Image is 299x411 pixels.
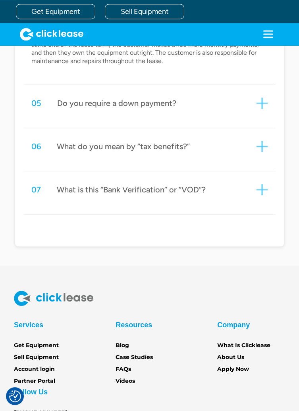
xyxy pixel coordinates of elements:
div: 05 [31,98,41,108]
img: Clicklease logo [20,28,83,40]
div: Do you require a down payment? [57,98,176,108]
a: About Us [217,353,244,362]
img: small plus [257,141,268,152]
div: menu [253,23,283,45]
div: Resources [116,319,152,331]
div: Services [14,319,43,331]
img: Revisit consent button [9,390,21,402]
a: Get Equipment [16,4,95,19]
div: What is this “Bank Verification” or “VOD”? [57,184,206,195]
div: Company [217,319,250,331]
a: Apply Now [217,365,249,374]
a: FAQs [116,365,131,374]
div: 07 [31,184,41,195]
a: Account login [14,365,55,374]
a: Sell Equipment [14,353,59,362]
a: Case Studies [116,353,153,362]
a: Blog [116,341,129,350]
div: What do you mean by “tax benefits?” [57,141,190,152]
a: What Is Clicklease [217,341,270,350]
img: Clicklease logo [14,291,93,306]
button: Consent Preferences [9,390,21,402]
a: Videos [116,377,135,386]
img: small plus [257,98,268,109]
div: Follow Us [14,386,48,398]
a: home [16,28,83,40]
a: Partner Portal [14,377,55,386]
a: Get Equipment [14,341,59,350]
div: 06 [31,141,41,152]
a: Sell Equipment [105,4,184,19]
img: small plus [257,184,268,195]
